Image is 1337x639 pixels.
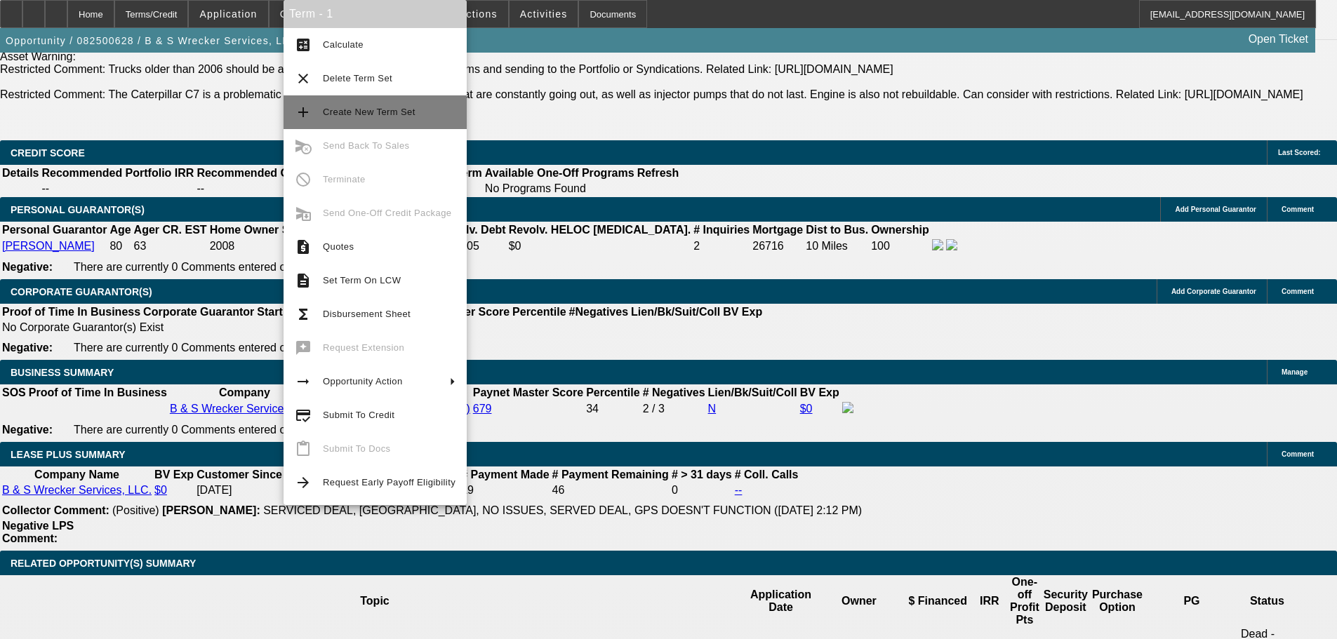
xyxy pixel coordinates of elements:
span: There are currently 0 Comments entered on this opportunity [74,342,371,354]
b: Customer Since [197,469,282,480]
b: BV Exp [800,386,839,398]
b: # Negatives [643,386,705,398]
b: Start [257,306,282,318]
span: Comment [1282,206,1314,213]
a: B & S Wrecker Services, LLC. [2,484,152,496]
span: Opportunity Action [323,376,403,386]
a: B & S Wrecker Services, LLC. [170,403,319,415]
button: Credit Package [270,1,370,27]
th: One-off Profit Pts [1009,575,1040,627]
b: Revolv. Debt [439,224,506,236]
img: linkedin-icon.png [946,239,957,250]
span: Create New Term Set [323,107,415,117]
span: Comment [1282,288,1314,295]
a: [PERSON_NAME] [2,240,95,252]
b: [PERSON_NAME]: [162,504,260,516]
button: Activities [510,1,578,27]
span: Opportunity / 082500628 / B & S Wrecker Services, LLC. / [PERSON_NAME] [6,35,404,46]
span: RELATED OPPORTUNITY(S) SUMMARY [11,558,196,569]
b: Paynet Master Score [473,386,583,398]
mat-icon: arrow_forward [295,474,312,491]
span: Disbursement Sheet [323,309,411,319]
span: Actions [459,8,498,20]
th: Available One-Off Programs [484,166,635,180]
b: Company [219,386,270,398]
a: $0 [800,403,813,415]
span: CORPORATE GUARANTOR(S) [11,286,152,297]
span: Manage [1282,368,1308,376]
th: Proof of Time In Business [28,386,168,400]
span: Add Corporate Guarantor [1171,288,1256,295]
b: Age [109,224,131,236]
span: Set Term On LCW [323,275,401,285]
b: Home Owner Since [210,224,312,236]
img: facebook-icon.png [932,239,943,250]
b: Ager CR. EST [134,224,207,236]
mat-icon: clear [295,70,312,87]
b: Mortgage [752,224,803,236]
td: -- [196,182,345,196]
span: Request Early Payoff Eligibility [323,477,455,487]
td: -- [41,182,194,196]
td: 10 Miles [805,238,869,254]
div: 2 / 3 [643,403,705,415]
div: 34 [586,403,639,415]
span: Add Personal Guarantor [1175,206,1256,213]
span: BUSINESS SUMMARY [11,367,114,378]
b: Negative LPS Comment: [2,520,74,544]
mat-icon: description [295,272,312,289]
td: 19 [460,483,550,497]
b: # Coll. Calls [735,469,799,480]
b: BV Exp [723,306,762,318]
td: 63 [133,238,208,254]
a: N [708,403,717,415]
span: Calculate [323,39,364,50]
button: Actions [448,1,508,27]
th: Details [1,166,39,180]
a: 679 [473,403,492,415]
span: Last Scored: [1278,149,1321,156]
b: Percentile [586,386,639,398]
mat-icon: arrow_right_alt [295,373,312,390]
span: Quotes [323,241,354,252]
td: No Corporate Guarantor(s) Exist [1,321,769,335]
b: Negative: [2,261,53,273]
b: # Payment Remaining [552,469,669,480]
b: # > 31 days [672,469,732,480]
td: $14,005 [438,238,507,254]
th: Owner [812,575,906,627]
b: Lien/Bk/Suit/Coll [708,386,797,398]
mat-icon: add [295,104,312,121]
b: Percentile [512,306,566,318]
th: SOS [1,386,27,400]
th: Proof of Time In Business [1,305,141,319]
mat-icon: request_quote [295,238,312,255]
span: Credit Package [280,8,359,20]
a: $0 [154,484,167,496]
td: [DATE] [196,483,283,497]
b: Collector Comment: [2,504,109,516]
td: 100 [870,238,930,254]
a: Open Ticket [1243,27,1314,51]
td: $0 [508,238,692,254]
td: No Programs Found [484,182,635,196]
td: 46 [552,483,670,497]
span: There are currently 0 Comments entered on this opportunity [74,261,371,273]
span: Activities [520,8,568,20]
b: Corporate Guarantor [143,306,254,318]
td: 0 [671,483,733,497]
th: PG [1143,575,1240,627]
mat-icon: credit_score [295,407,312,424]
b: Lien/Bk/Suit/Coll [631,306,720,318]
span: PERSONAL GUARANTOR(S) [11,204,145,215]
b: Ownership [871,224,929,236]
b: # Payment Made [461,469,549,480]
img: facebook-icon.png [842,402,853,413]
td: 2 [693,238,750,254]
td: 26716 [752,238,804,254]
span: There are currently 0 Comments entered on this opportunity [74,424,371,436]
th: IRR [970,575,1009,627]
th: Recommended Portfolio IRR [41,166,194,180]
a: -- [735,484,743,496]
span: LEASE PLUS SUMMARY [11,449,126,460]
